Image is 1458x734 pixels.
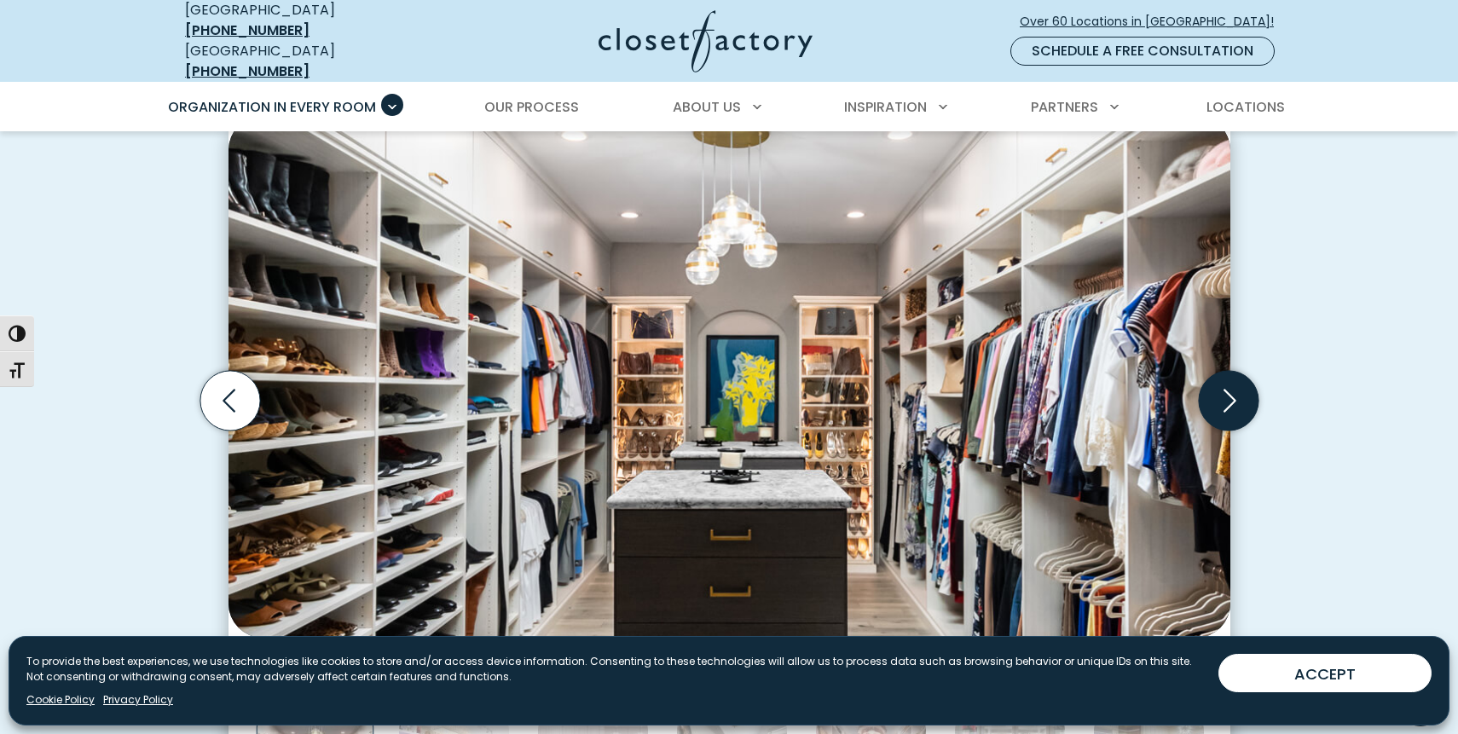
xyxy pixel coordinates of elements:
span: Organization in Every Room [168,97,376,117]
img: Walk-in with dual islands, extensive hanging and shoe space, and accent-lit shelves highlighting ... [229,116,1230,638]
span: Our Process [484,97,579,117]
button: ACCEPT [1218,654,1432,692]
nav: Primary Menu [156,84,1302,131]
button: Next slide [1192,364,1265,437]
span: Locations [1206,97,1285,117]
button: Previous slide [194,364,267,437]
a: Schedule a Free Consultation [1010,37,1275,66]
a: Over 60 Locations in [GEOGRAPHIC_DATA]! [1019,7,1288,37]
a: [PHONE_NUMBER] [185,20,310,40]
a: Privacy Policy [103,692,173,708]
div: [GEOGRAPHIC_DATA] [185,41,432,82]
span: Over 60 Locations in [GEOGRAPHIC_DATA]! [1020,13,1287,31]
a: Cookie Policy [26,692,95,708]
p: To provide the best experiences, we use technologies like cookies to store and/or access device i... [26,654,1205,685]
span: Partners [1031,97,1098,117]
span: About Us [673,97,741,117]
a: [PHONE_NUMBER] [185,61,310,81]
span: Inspiration [844,97,927,117]
img: Closet Factory Logo [599,10,813,72]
